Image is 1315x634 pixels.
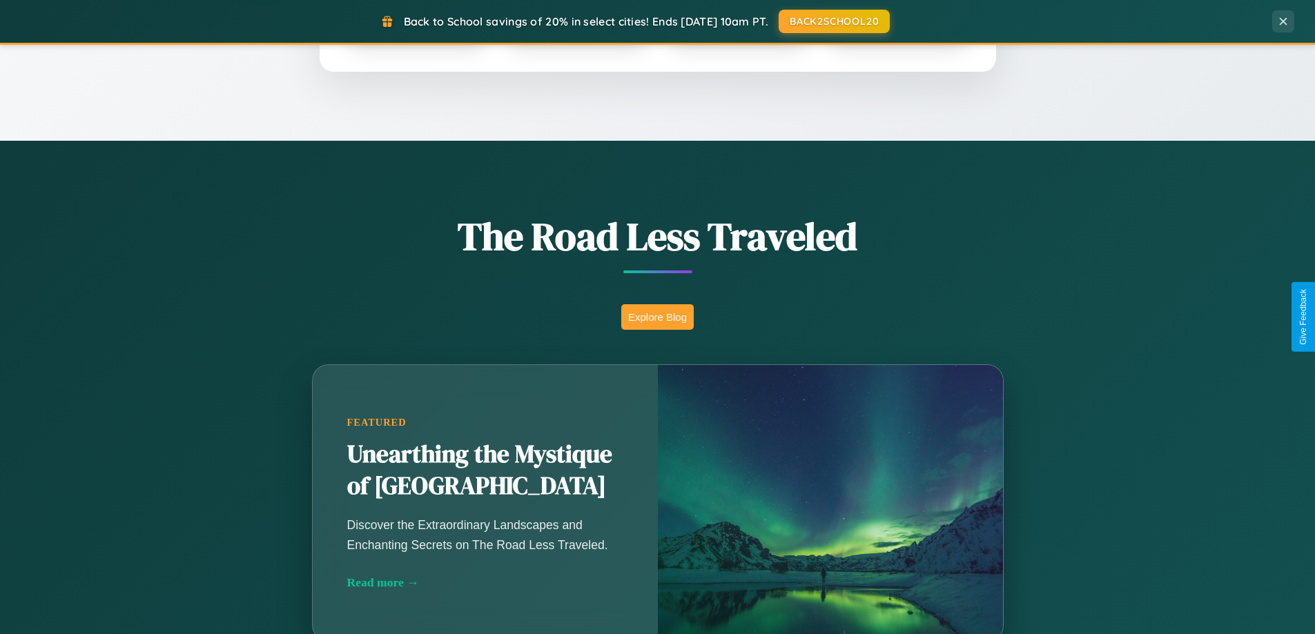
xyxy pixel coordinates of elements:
[347,417,623,428] div: Featured
[347,515,623,554] p: Discover the Extraordinary Landscapes and Enchanting Secrets on The Road Less Traveled.
[779,10,890,33] button: BACK2SCHOOL20
[404,14,768,28] span: Back to School savings of 20% in select cities! Ends [DATE] 10am PT.
[1298,289,1308,345] div: Give Feedback
[347,439,623,502] h2: Unearthing the Mystique of [GEOGRAPHIC_DATA]
[347,575,623,590] div: Read more →
[244,210,1072,263] h1: The Road Less Traveled
[621,304,694,330] button: Explore Blog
